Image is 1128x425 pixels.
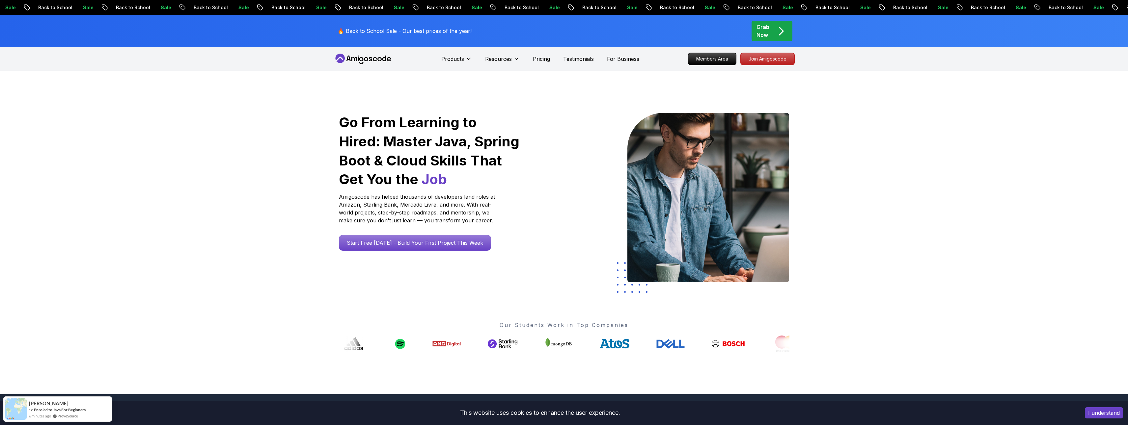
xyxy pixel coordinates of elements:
[806,4,850,11] p: Back to School
[485,55,520,68] button: Resources
[1084,4,1105,11] p: Sale
[417,4,462,11] p: Back to School
[695,4,716,11] p: Sale
[339,235,491,251] a: Start Free [DATE] - Build Your First Project This Week
[627,113,789,282] img: hero
[106,4,151,11] p: Back to School
[572,4,617,11] p: Back to School
[928,4,949,11] p: Sale
[384,4,405,11] p: Sale
[339,321,789,329] p: Our Students Work in Top Companies
[29,401,69,406] span: [PERSON_NAME]
[338,27,472,35] p: 🔥 Back to School Sale - Our best prices of the year!
[229,4,250,11] p: Sale
[339,193,497,224] p: Amigoscode has helped thousands of developers land roles at Amazon, Starling Bank, Mercado Livre,...
[184,4,229,11] p: Back to School
[563,55,594,63] a: Testimonials
[850,4,871,11] p: Sale
[757,23,769,39] p: Grab Now
[306,4,327,11] p: Sale
[339,4,384,11] p: Back to School
[773,4,794,11] p: Sale
[495,4,539,11] p: Back to School
[34,407,86,413] a: Enroled to Java For Beginners
[1085,407,1123,418] button: Accept cookies
[151,4,172,11] p: Sale
[339,113,520,189] h1: Go From Learning to Hired: Master Java, Spring Boot & Cloud Skills That Get You the
[688,53,736,65] a: Members Area
[533,55,550,63] a: Pricing
[1039,4,1084,11] p: Back to School
[28,4,73,11] p: Back to School
[261,4,306,11] p: Back to School
[617,4,638,11] p: Sale
[961,4,1006,11] p: Back to School
[883,4,928,11] p: Back to School
[740,53,795,65] a: Join Amigoscode
[441,55,464,63] p: Products
[728,4,773,11] p: Back to School
[485,55,512,63] p: Resources
[650,4,695,11] p: Back to School
[29,413,51,419] span: 6 minutes ago
[441,55,472,68] button: Products
[462,4,483,11] p: Sale
[5,406,1075,420] div: This website uses cookies to enhance the user experience.
[741,53,794,65] p: Join Amigoscode
[607,55,639,63] a: For Business
[422,171,447,187] span: Job
[539,4,561,11] p: Sale
[73,4,94,11] p: Sale
[58,413,78,419] a: ProveSource
[5,398,27,420] img: provesource social proof notification image
[1006,4,1027,11] p: Sale
[29,407,33,412] span: ->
